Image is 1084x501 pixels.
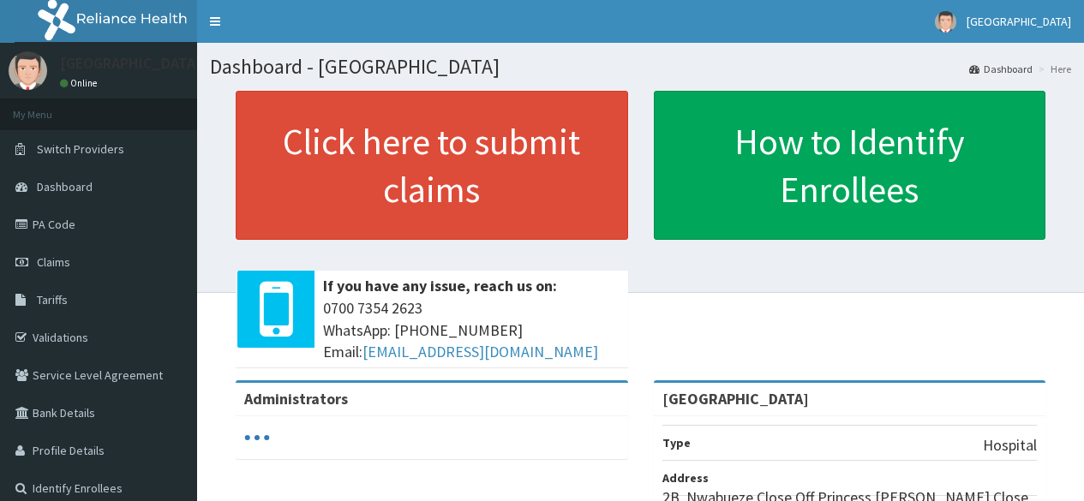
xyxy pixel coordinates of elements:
span: 0700 7354 2623 WhatsApp: [PHONE_NUMBER] Email: [323,297,620,363]
b: Administrators [244,389,348,409]
p: Hospital [983,434,1037,456]
span: [GEOGRAPHIC_DATA] [967,14,1071,29]
img: User Image [9,51,47,90]
li: Here [1034,62,1071,76]
h1: Dashboard - [GEOGRAPHIC_DATA] [210,56,1071,78]
p: [GEOGRAPHIC_DATA] [60,56,201,71]
a: [EMAIL_ADDRESS][DOMAIN_NAME] [362,342,598,361]
svg: audio-loading [244,425,270,450]
a: How to Identify Enrollees [654,91,1046,240]
img: User Image [935,11,956,33]
a: Dashboard [969,62,1033,76]
b: If you have any issue, reach us on: [323,276,557,295]
span: Claims [37,254,70,270]
a: Online [60,77,101,89]
span: Switch Providers [37,141,124,157]
strong: [GEOGRAPHIC_DATA] [662,389,809,409]
b: Address [662,470,709,486]
a: Click here to submit claims [236,91,628,240]
span: Dashboard [37,179,93,194]
span: Tariffs [37,292,68,307]
b: Type [662,435,691,450]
